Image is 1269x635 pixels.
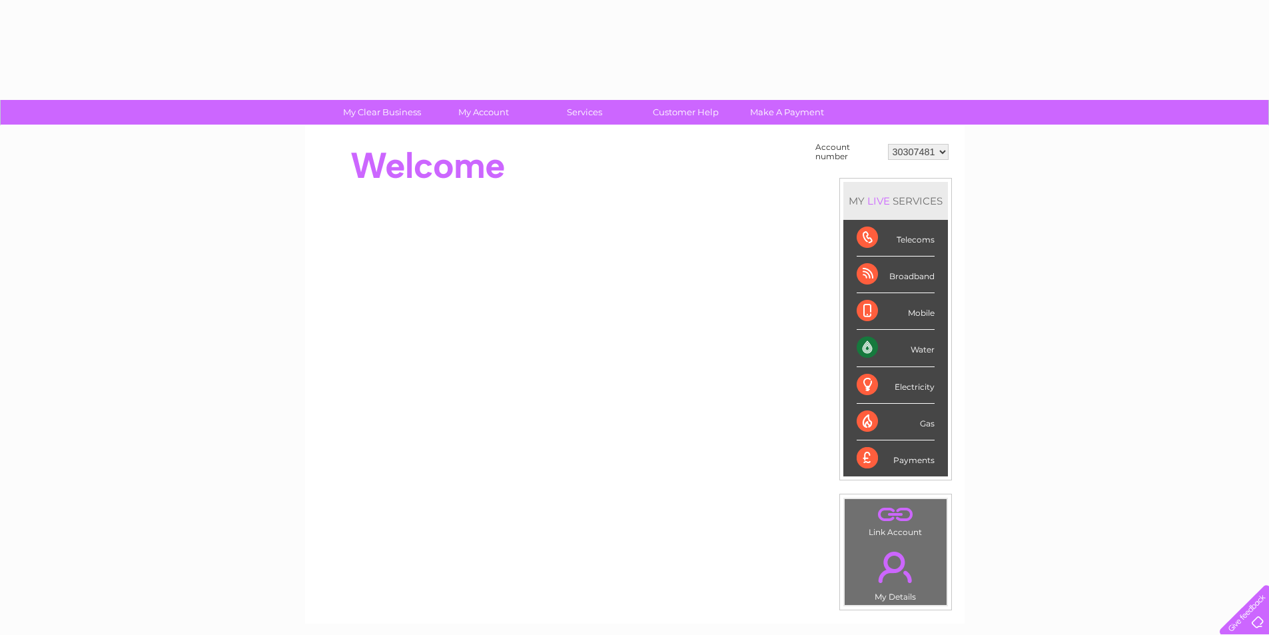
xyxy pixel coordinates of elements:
a: Make A Payment [732,100,842,125]
a: . [848,502,943,526]
div: Telecoms [857,220,935,257]
td: Link Account [844,498,947,540]
div: Gas [857,404,935,440]
a: Customer Help [631,100,741,125]
td: My Details [844,540,947,606]
div: Electricity [857,367,935,404]
div: Broadband [857,257,935,293]
div: Mobile [857,293,935,330]
div: Payments [857,440,935,476]
div: LIVE [865,195,893,207]
a: . [848,544,943,590]
td: Account number [812,139,885,165]
div: MY SERVICES [843,182,948,220]
a: My Clear Business [327,100,437,125]
a: Services [530,100,639,125]
div: Water [857,330,935,366]
a: My Account [428,100,538,125]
